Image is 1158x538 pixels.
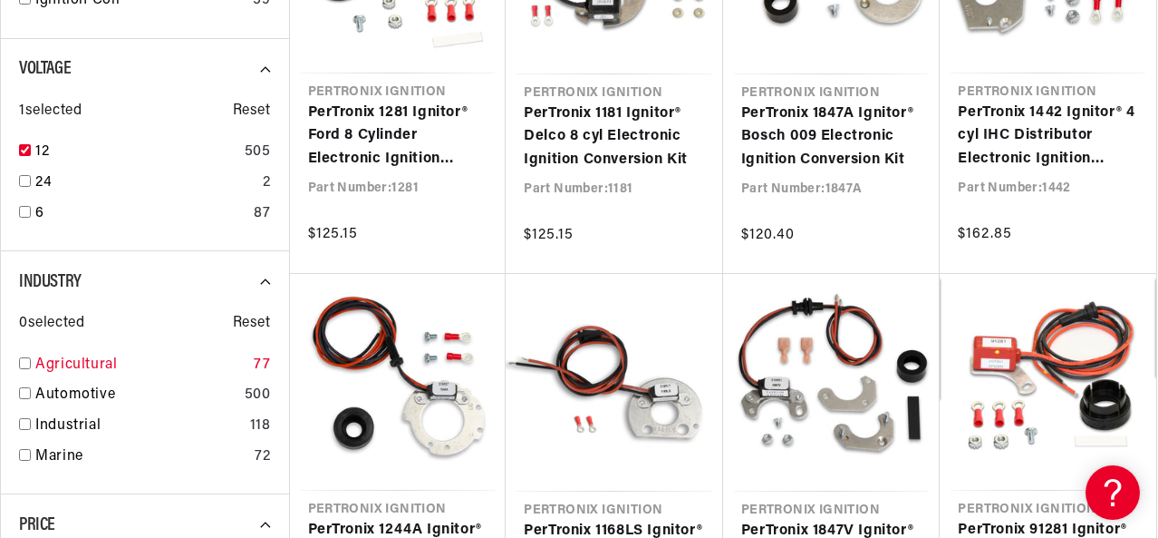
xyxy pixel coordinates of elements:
[233,100,271,123] span: Reset
[19,312,84,336] span: 0 selected
[245,384,271,407] div: 500
[35,445,247,469] a: Marine
[19,100,82,123] span: 1 selected
[524,103,705,172] a: PerTronix 1181 Ignitor® Delco 8 cyl Electronic Ignition Conversion Kit
[245,141,271,164] div: 505
[35,354,246,377] a: Agricultural
[35,384,237,407] a: Automotive
[741,103,922,172] a: PerTronix 1847A Ignitor® Bosch 009 Electronic Ignition Conversion Kit
[233,312,271,336] span: Reset
[35,202,246,226] a: 6
[263,171,271,195] div: 2
[250,415,271,438] div: 118
[35,415,243,438] a: Industrial
[254,354,270,377] div: 77
[19,60,71,78] span: Voltage
[19,273,82,291] span: Industry
[35,141,237,164] a: 12
[255,445,270,469] div: 72
[308,102,488,171] a: PerTronix 1281 Ignitor® Ford 8 Cylinder Electronic Ignition Conversion Kit
[35,171,256,195] a: 24
[958,102,1138,171] a: PerTronix 1442 Ignitor® 4 cyl IHC Distributor Electronic Ignition Conversion Kit
[19,516,55,534] span: Price
[254,202,270,226] div: 87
